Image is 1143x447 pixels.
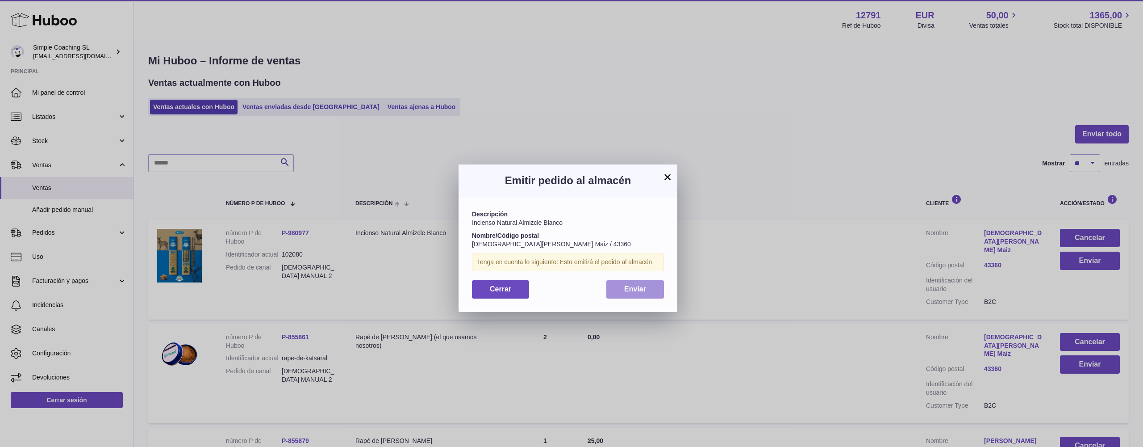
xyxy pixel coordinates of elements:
span: Enviar [624,285,646,293]
div: Tenga en cuenta lo siguiente: Esto emitirá el pedido al almacén [472,253,664,271]
button: × [662,172,673,182]
strong: Descripción [472,211,508,218]
button: Cerrar [472,280,529,299]
h3: Emitir pedido al almacén [472,173,664,188]
strong: Nombre/Código postal [472,232,539,239]
span: Incienso Natural Almizcle Blanco [472,219,563,226]
button: Enviar [606,280,664,299]
span: [DEMOGRAPHIC_DATA][PERSON_NAME] Maiz / 43360 [472,240,631,248]
span: Cerrar [490,285,511,293]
